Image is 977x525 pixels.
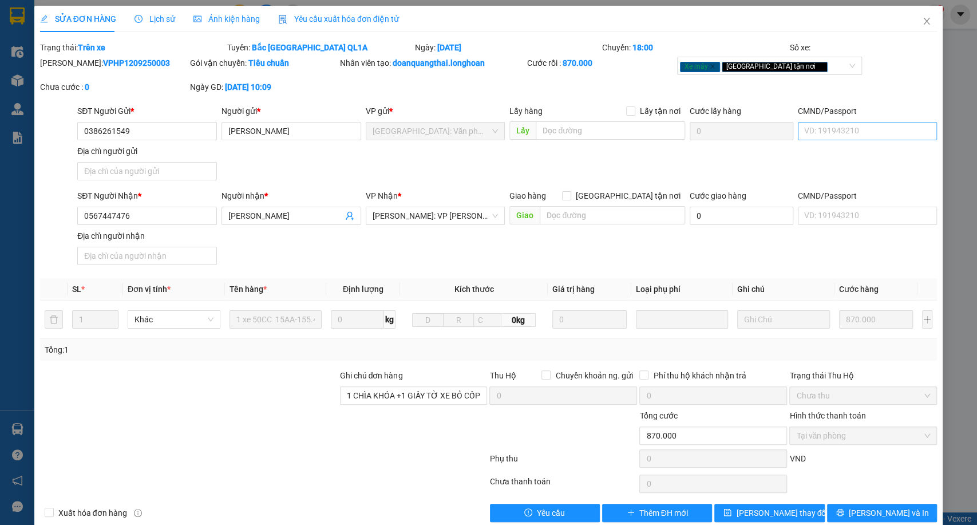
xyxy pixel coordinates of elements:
[789,411,865,420] label: Hình thức thanh toán
[40,81,188,93] div: Chưa cước :
[340,386,488,405] input: Ghi chú đơn hàng
[736,507,828,519] span: [PERSON_NAME] thay đổi
[796,427,930,444] span: Tại văn phòng
[737,310,830,329] input: Ghi Chú
[524,508,532,518] span: exclamation-circle
[551,369,637,382] span: Chuyển khoản ng. gửi
[571,190,685,202] span: [GEOGRAPHIC_DATA] tận nơi
[77,230,217,242] div: Địa chỉ người nhận
[489,452,639,472] div: Phụ thu
[827,504,937,522] button: printer[PERSON_NAME] và In
[536,121,685,140] input: Dọc đường
[733,278,834,301] th: Ghi chú
[631,278,733,301] th: Loại phụ phí
[103,58,170,68] b: VPHP1209250003
[72,285,81,294] span: SL
[922,310,933,329] button: plus
[77,145,217,157] div: Địa chỉ người gửi
[690,191,746,200] label: Cước giao hàng
[710,64,715,69] span: close
[648,369,750,382] span: Phí thu hộ khách nhận trả
[849,507,929,519] span: [PERSON_NAME] và In
[230,285,267,294] span: Tên hàng
[190,57,338,69] div: Gói vận chuyển:
[40,14,116,23] span: SỬA ĐƠN HÀNG
[190,81,338,93] div: Ngày GD:
[911,6,943,38] button: Close
[77,162,217,180] input: Địa chỉ của người gửi
[278,14,399,23] span: Yêu cầu xuất hóa đơn điện tử
[788,41,938,54] div: Số xe:
[340,57,525,69] div: Nhân viên tạo:
[789,369,937,382] div: Trạng thái Thu Hộ
[714,504,824,522] button: save[PERSON_NAME] thay đổi
[248,58,289,68] b: Tiêu chuẩn
[509,106,543,116] span: Lấy hàng
[45,344,378,356] div: Tổng: 1
[384,310,395,329] span: kg
[722,62,828,72] span: [GEOGRAPHIC_DATA] tận nơi
[552,285,595,294] span: Giá trị hàng
[230,310,322,329] input: VD: Bàn, Ghế
[393,58,485,68] b: doanquangthai.longhoan
[40,15,48,23] span: edit
[690,207,793,225] input: Cước giao hàng
[627,508,635,518] span: plus
[789,454,805,463] span: VND
[85,82,89,92] b: 0
[343,285,383,294] span: Định lượng
[563,58,592,68] b: 870.000
[443,313,474,327] input: R
[723,508,731,518] span: save
[135,14,175,23] span: Lịch sử
[134,509,142,517] span: info-circle
[373,207,499,224] span: Hồ Chí Minh: VP Bình Thạnh
[373,123,499,140] span: Hải Phòng: Văn phòng Bến xe Thượng Lý
[135,311,213,328] span: Khác
[639,411,677,420] span: Tổng cước
[798,190,938,202] div: CMND/Passport
[225,82,271,92] b: [DATE] 10:09
[278,15,287,24] img: icon
[552,310,626,329] input: 0
[509,121,536,140] span: Lấy
[135,15,143,23] span: clock-circle
[454,285,494,294] span: Kích thước
[45,310,63,329] button: delete
[77,190,217,202] div: SĐT Người Nhận
[366,105,505,117] div: VP gửi
[193,14,260,23] span: Ảnh kiện hàng
[635,105,685,117] span: Lấy tận nơi
[77,105,217,117] div: SĐT Người Gửi
[490,504,600,522] button: exclamation-circleYêu cầu
[128,285,171,294] span: Đơn vị tính
[836,508,844,518] span: printer
[509,191,546,200] span: Giao hàng
[680,62,720,72] span: Xe máy
[817,64,823,69] span: close
[221,190,361,202] div: Người nhận
[639,507,688,519] span: Thêm ĐH mới
[252,43,367,52] b: Bắc [GEOGRAPHIC_DATA] QL1A
[839,310,913,329] input: 0
[632,43,653,52] b: 18:00
[226,41,413,54] div: Tuyến:
[839,285,879,294] span: Cước hàng
[489,371,516,380] span: Thu Hộ
[54,507,132,519] span: Xuất hóa đơn hàng
[922,17,931,26] span: close
[537,507,565,519] span: Yêu cầu
[798,105,938,117] div: CMND/Passport
[340,371,403,380] label: Ghi chú đơn hàng
[602,504,712,522] button: plusThêm ĐH mới
[412,313,443,327] input: D
[193,15,201,23] span: picture
[39,41,226,54] div: Trạng thái:
[437,43,461,52] b: [DATE]
[78,43,105,52] b: Trên xe
[601,41,788,54] div: Chuyến:
[40,57,188,69] div: [PERSON_NAME]:
[690,106,741,116] label: Cước lấy hàng
[414,41,601,54] div: Ngày:
[527,57,675,69] div: Cước rồi :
